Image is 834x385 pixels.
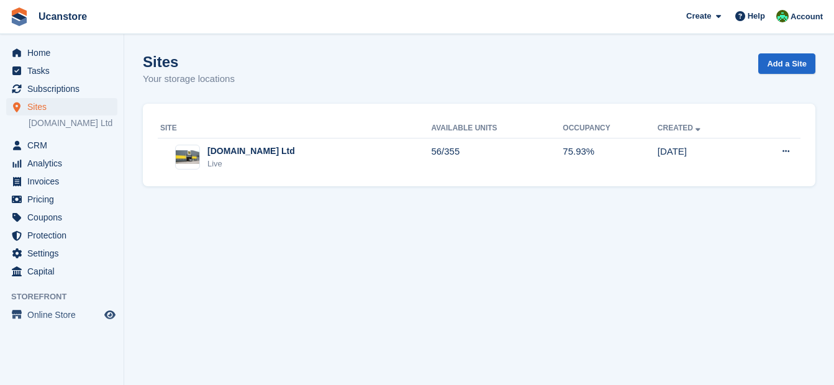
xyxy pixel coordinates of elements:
[102,307,117,322] a: Preview store
[207,158,295,170] div: Live
[27,173,102,190] span: Invoices
[6,155,117,172] a: menu
[6,173,117,190] a: menu
[143,72,235,86] p: Your storage locations
[27,155,102,172] span: Analytics
[27,227,102,244] span: Protection
[6,80,117,97] a: menu
[27,98,102,115] span: Sites
[34,6,92,27] a: Ucanstore
[791,11,823,23] span: Account
[6,137,117,154] a: menu
[6,209,117,226] a: menu
[29,117,117,129] a: [DOMAIN_NAME] Ltd
[658,124,703,132] a: Created
[6,227,117,244] a: menu
[143,53,235,70] h1: Sites
[6,263,117,280] a: menu
[758,53,815,74] a: Add a Site
[431,119,563,138] th: Available Units
[10,7,29,26] img: stora-icon-8386f47178a22dfd0bd8f6a31ec36ba5ce8667c1dd55bd0f319d3a0aa187defe.svg
[6,245,117,262] a: menu
[27,209,102,226] span: Coupons
[6,306,117,324] a: menu
[6,44,117,61] a: menu
[748,10,765,22] span: Help
[27,191,102,208] span: Pricing
[27,137,102,154] span: CRM
[158,119,431,138] th: Site
[6,191,117,208] a: menu
[563,138,658,176] td: 75.93%
[27,245,102,262] span: Settings
[686,10,711,22] span: Create
[6,98,117,115] a: menu
[431,138,563,176] td: 56/355
[563,119,658,138] th: Occupancy
[658,138,748,176] td: [DATE]
[27,44,102,61] span: Home
[27,62,102,79] span: Tasks
[27,263,102,280] span: Capital
[11,291,124,303] span: Storefront
[207,145,295,158] div: [DOMAIN_NAME] Ltd
[176,150,199,164] img: Image of Ucanstore.com Ltd site
[6,62,117,79] a: menu
[27,306,102,324] span: Online Store
[776,10,789,22] img: Leanne Tythcott
[27,80,102,97] span: Subscriptions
